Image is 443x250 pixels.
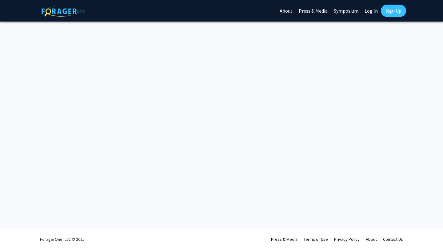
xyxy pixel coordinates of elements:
img: ForagerOne Logo [42,6,85,17]
a: Sign Up [381,5,406,17]
a: Contact Us [383,236,403,242]
a: Press & Media [271,236,297,242]
a: Terms of Use [304,236,328,242]
a: Privacy Policy [334,236,360,242]
a: About [366,236,377,242]
div: ForagerOne, LLC © 2025 [40,228,85,250]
